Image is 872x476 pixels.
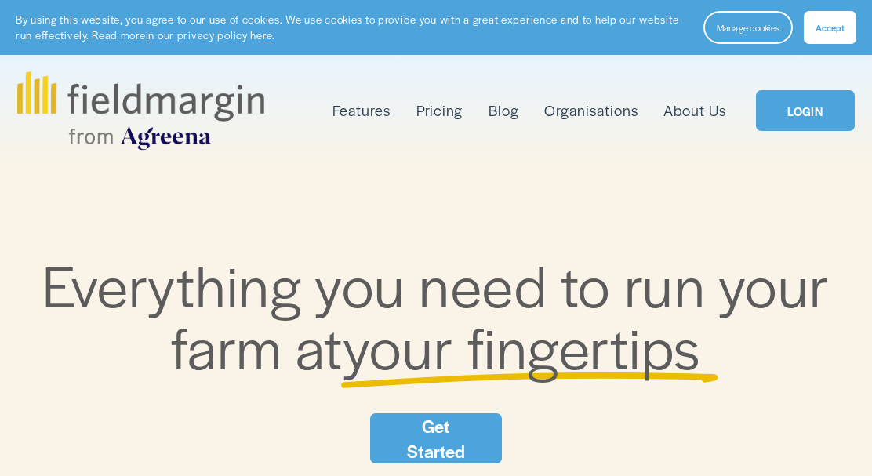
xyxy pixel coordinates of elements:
a: Pricing [416,98,463,122]
button: Manage cookies [703,11,793,44]
button: Accept [804,11,856,44]
p: By using this website, you agree to our use of cookies. We use cookies to provide you with a grea... [16,12,688,43]
span: Accept [816,21,845,34]
a: Blog [489,98,519,122]
a: in our privacy policy here [146,27,273,42]
span: your fingertips [343,306,701,386]
span: Features [332,100,391,122]
img: fieldmargin.com [17,71,263,150]
a: Organisations [544,98,638,122]
a: About Us [663,98,726,122]
a: Get Started [370,413,503,463]
a: folder dropdown [332,98,391,122]
a: LOGIN [756,90,855,131]
span: Manage cookies [717,21,779,34]
span: Everything you need to run your farm at [42,244,842,386]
